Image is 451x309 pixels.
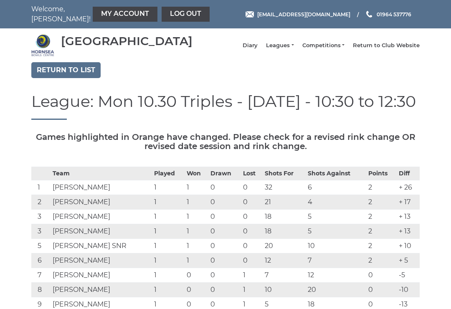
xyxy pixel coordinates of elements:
th: Won [185,167,208,180]
td: 1 [185,209,208,224]
td: 1 [185,238,208,253]
a: Return to list [31,62,101,78]
td: 7 [263,268,306,282]
td: 0 [185,268,208,282]
td: 32 [263,180,306,195]
td: 0 [241,253,263,268]
td: 0 [208,195,241,209]
td: [PERSON_NAME] SNR [51,238,152,253]
img: Phone us [366,11,372,18]
td: 3 [31,209,51,224]
td: 7 [31,268,51,282]
td: 7 [306,253,367,268]
td: 1 [152,253,185,268]
td: 20 [263,238,306,253]
td: 21 [263,195,306,209]
td: 2 [31,195,51,209]
td: 0 [208,224,241,238]
td: 1 [241,282,263,297]
td: 18 [263,224,306,238]
th: Shots For [263,167,306,180]
td: 2 [366,180,397,195]
td: [PERSON_NAME] [51,268,152,282]
th: Team [51,167,152,180]
td: 12 [263,253,306,268]
td: 2 [366,238,397,253]
td: + 26 [397,180,420,195]
td: 1 [31,180,51,195]
td: 0 [241,224,263,238]
td: 12 [306,268,367,282]
td: 0 [241,209,263,224]
img: Hornsea Bowls Centre [31,34,54,57]
th: Lost [241,167,263,180]
td: + 17 [397,195,420,209]
td: 5 [31,238,51,253]
img: Email [246,11,254,18]
td: 0 [208,209,241,224]
nav: Welcome, [PERSON_NAME]! [31,4,186,24]
td: 0 [208,253,241,268]
h5: Games highlighted in Orange have changed. Please check for a revised rink change OR revised date ... [31,132,420,151]
td: 0 [208,238,241,253]
td: 1 [152,195,185,209]
td: 10 [263,282,306,297]
th: Played [152,167,185,180]
td: + 13 [397,224,420,238]
td: + 5 [397,253,420,268]
td: 1 [152,268,185,282]
td: [PERSON_NAME] [51,209,152,224]
td: 4 [306,195,367,209]
td: 10 [306,238,367,253]
td: 6 [31,253,51,268]
td: 1 [241,268,263,282]
td: 0 [366,268,397,282]
td: 0 [185,282,208,297]
span: [EMAIL_ADDRESS][DOMAIN_NAME] [257,11,350,17]
td: 0 [241,238,263,253]
td: [PERSON_NAME] [51,224,152,238]
a: Log out [162,7,210,22]
th: Shots Against [306,167,367,180]
a: Return to Club Website [353,42,420,49]
td: 5 [306,209,367,224]
td: 0 [241,180,263,195]
td: [PERSON_NAME] [51,180,152,195]
td: 1 [152,238,185,253]
td: + 13 [397,209,420,224]
td: 20 [306,282,367,297]
td: 2 [366,224,397,238]
td: 1 [152,180,185,195]
td: -10 [397,282,420,297]
td: 1 [185,180,208,195]
td: 1 [185,195,208,209]
td: 1 [185,224,208,238]
td: 2 [366,195,397,209]
div: [GEOGRAPHIC_DATA] [61,35,193,48]
td: 0 [208,282,241,297]
td: [PERSON_NAME] [51,253,152,268]
td: 3 [31,224,51,238]
td: 0 [208,180,241,195]
a: My Account [93,7,157,22]
td: 2 [366,253,397,268]
td: 0 [208,268,241,282]
td: 1 [152,282,185,297]
td: 2 [366,209,397,224]
th: Points [366,167,397,180]
td: 5 [306,224,367,238]
td: 1 [185,253,208,268]
th: Diff [397,167,420,180]
td: + 10 [397,238,420,253]
th: Drawn [208,167,241,180]
td: [PERSON_NAME] [51,282,152,297]
a: Diary [243,42,258,49]
td: 18 [263,209,306,224]
td: 1 [152,224,185,238]
span: 01964 537776 [377,11,411,17]
td: [PERSON_NAME] [51,195,152,209]
td: 0 [241,195,263,209]
a: Competitions [302,42,345,49]
td: 6 [306,180,367,195]
a: Leagues [266,42,294,49]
